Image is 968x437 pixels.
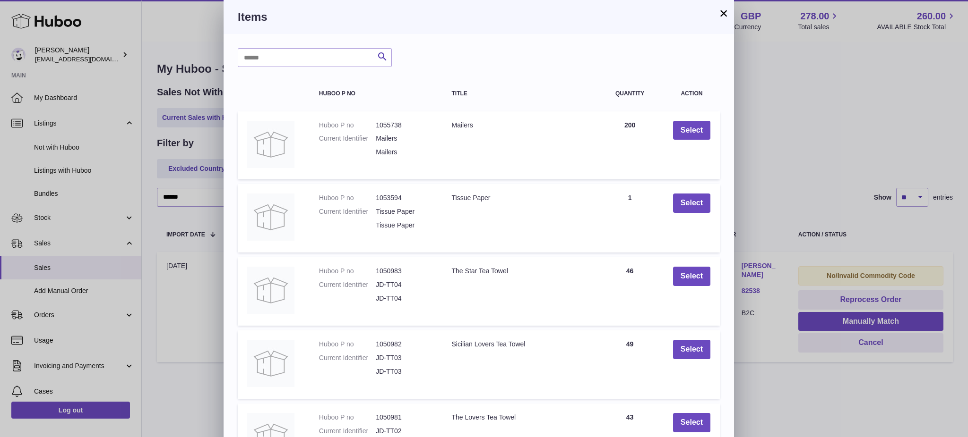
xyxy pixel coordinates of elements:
[376,221,432,230] dd: Tissue Paper
[442,81,596,106] th: Title
[319,121,376,130] dt: Huboo P no
[376,193,432,202] dd: 1053594
[673,267,710,286] button: Select
[664,81,720,106] th: Action
[452,340,587,349] div: Sicilian Lovers Tea Towel
[596,257,663,326] td: 46
[376,280,432,289] dd: JD-TT04
[319,267,376,276] dt: Huboo P no
[596,184,663,252] td: 1
[376,427,432,436] dd: JD-TT02
[376,367,432,376] dd: JD-TT03
[452,121,587,130] div: Mailers
[319,134,376,143] dt: Current Identifier
[376,294,432,303] dd: JD-TT04
[673,340,710,359] button: Select
[452,267,587,276] div: The Star Tea Towel
[673,193,710,213] button: Select
[319,207,376,216] dt: Current Identifier
[673,121,710,140] button: Select
[319,427,376,436] dt: Current Identifier
[376,340,432,349] dd: 1050982
[247,340,294,387] img: Sicilian Lovers Tea Towel
[319,340,376,349] dt: Huboo P no
[376,148,432,157] dd: Mailers
[319,353,376,362] dt: Current Identifier
[238,9,720,25] h3: Items
[247,121,294,168] img: Mailers
[319,413,376,422] dt: Huboo P no
[319,193,376,202] dt: Huboo P no
[319,280,376,289] dt: Current Identifier
[452,193,587,202] div: Tissue Paper
[310,81,442,106] th: Huboo P no
[247,267,294,314] img: The Star Tea Towel
[596,330,663,399] td: 49
[376,267,432,276] dd: 1050983
[376,413,432,422] dd: 1050981
[452,413,587,422] div: The Lovers Tea Towel
[376,207,432,216] dd: Tissue Paper
[247,193,294,241] img: Tissue Paper
[596,111,663,180] td: 200
[376,121,432,130] dd: 1055738
[673,413,710,432] button: Select
[596,81,663,106] th: Quantity
[718,8,729,19] button: ×
[376,134,432,143] dd: Mailers
[376,353,432,362] dd: JD-TT03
